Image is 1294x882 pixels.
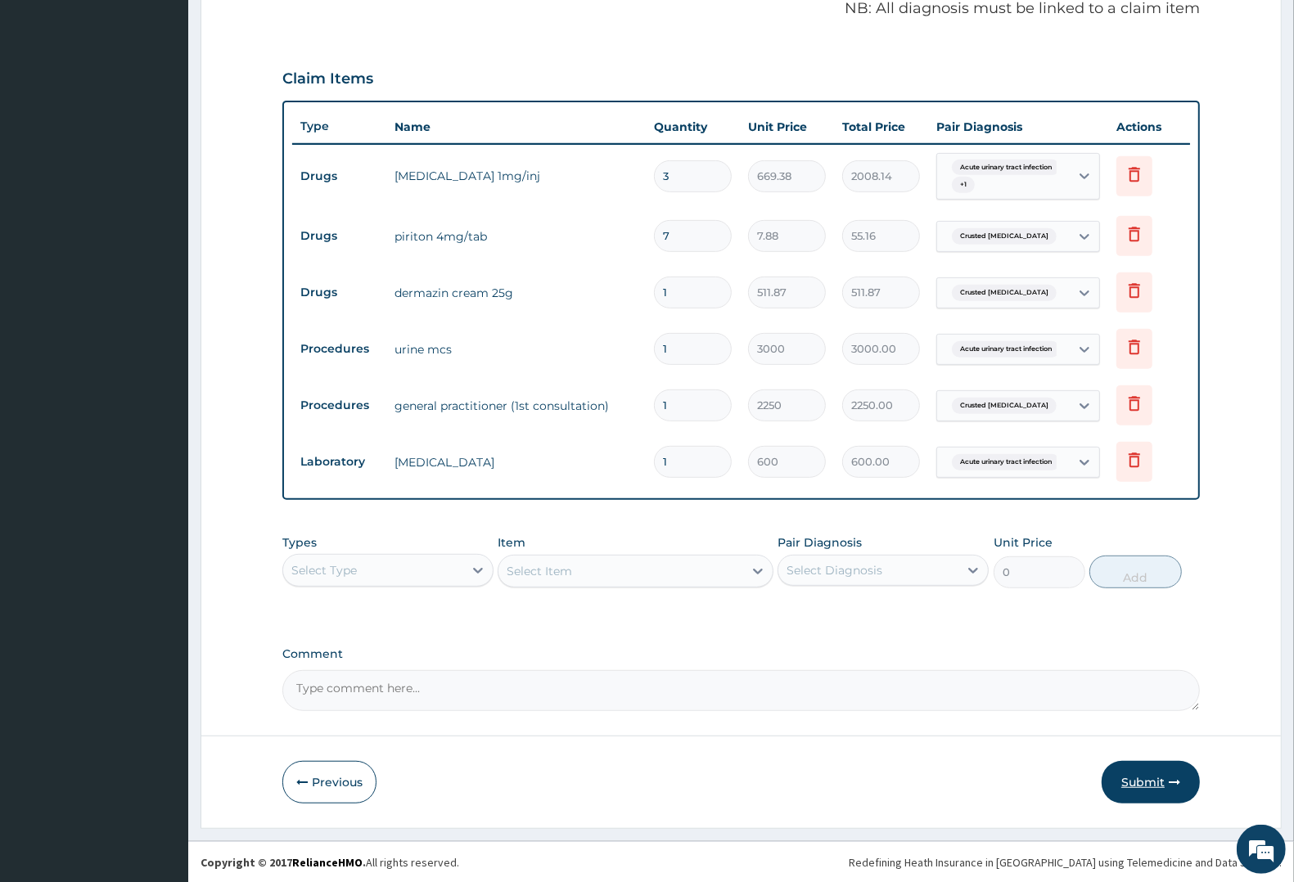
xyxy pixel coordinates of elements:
[292,855,363,870] a: RelianceHMO
[646,110,740,143] th: Quantity
[282,536,317,550] label: Types
[952,454,1060,470] span: Acute urinary tract infection
[952,285,1057,301] span: Crusted [MEDICAL_DATA]
[292,277,386,308] td: Drugs
[834,110,928,143] th: Total Price
[787,562,882,578] div: Select Diagnosis
[498,534,525,551] label: Item
[386,220,646,253] td: piriton 4mg/tab
[282,761,376,803] button: Previous
[386,277,646,309] td: dermazin cream 25g
[778,534,862,551] label: Pair Diagnosis
[1102,761,1200,803] button: Submit
[386,333,646,366] td: urine mcs
[268,8,308,47] div: Minimize live chat window
[928,110,1108,143] th: Pair Diagnosis
[292,447,386,477] td: Laboratory
[849,854,1282,871] div: Redefining Heath Insurance in [GEOGRAPHIC_DATA] using Telemedicine and Data Science!
[952,160,1060,176] span: Acute urinary tract infection
[8,447,312,504] textarea: Type your message and hit 'Enter'
[282,70,373,88] h3: Claim Items
[740,110,834,143] th: Unit Price
[1108,110,1190,143] th: Actions
[292,221,386,251] td: Drugs
[386,446,646,479] td: [MEDICAL_DATA]
[952,398,1057,414] span: Crusted [MEDICAL_DATA]
[292,161,386,191] td: Drugs
[292,111,386,142] th: Type
[95,206,226,371] span: We're online!
[952,228,1057,245] span: Crusted [MEDICAL_DATA]
[386,110,646,143] th: Name
[386,160,646,192] td: [MEDICAL_DATA] 1mg/inj
[85,92,275,113] div: Chat with us now
[292,390,386,421] td: Procedures
[30,82,66,123] img: d_794563401_company_1708531726252_794563401
[201,855,366,870] strong: Copyright © 2017 .
[994,534,1053,551] label: Unit Price
[386,389,646,422] td: general practitioner (1st consultation)
[952,177,975,193] span: + 1
[292,334,386,364] td: Procedures
[952,341,1060,358] span: Acute urinary tract infection
[1089,556,1181,588] button: Add
[282,647,1200,661] label: Comment
[291,562,357,578] div: Select Type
